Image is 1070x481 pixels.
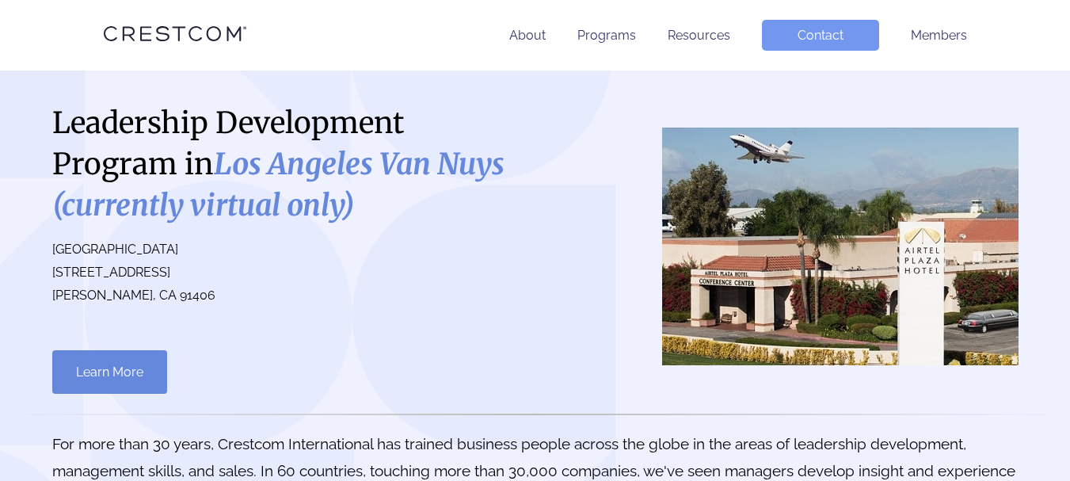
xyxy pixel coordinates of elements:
a: Programs [577,28,636,43]
a: About [509,28,546,43]
p: [GEOGRAPHIC_DATA] [STREET_ADDRESS] [PERSON_NAME], CA 91406 [52,239,520,307]
h1: Leadership Development Program in [52,102,520,226]
a: Learn More [52,350,167,394]
i: Los Angeles Van Nuys (currently virtual only) [52,146,505,223]
a: Members [911,28,967,43]
img: Los Angeles Van Nuys (currently virtual only) [662,128,1019,365]
a: Resources [668,28,730,43]
a: Contact [762,20,879,51]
